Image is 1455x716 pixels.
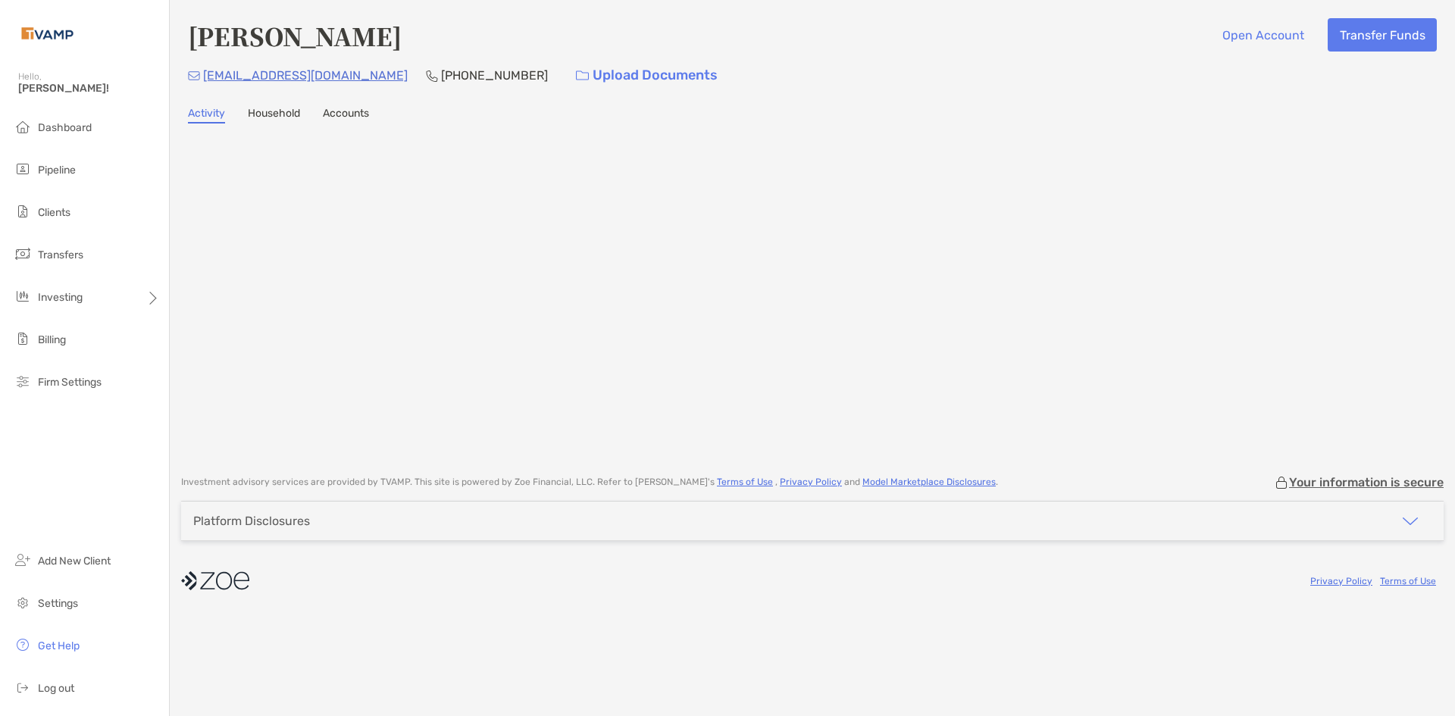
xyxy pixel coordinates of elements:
[1380,576,1436,586] a: Terms of Use
[38,555,111,567] span: Add New Client
[38,682,74,695] span: Log out
[38,597,78,610] span: Settings
[188,71,200,80] img: Email Icon
[181,564,249,598] img: company logo
[14,593,32,611] img: settings icon
[14,372,32,390] img: firm-settings icon
[38,291,83,304] span: Investing
[18,6,77,61] img: Zoe Logo
[188,18,402,53] h4: [PERSON_NAME]
[203,66,408,85] p: [EMAIL_ADDRESS][DOMAIN_NAME]
[14,117,32,136] img: dashboard icon
[566,59,727,92] a: Upload Documents
[14,245,32,263] img: transfers icon
[14,287,32,305] img: investing icon
[14,160,32,178] img: pipeline icon
[576,70,589,81] img: button icon
[862,477,996,487] a: Model Marketplace Disclosures
[18,82,160,95] span: [PERSON_NAME]!
[38,639,80,652] span: Get Help
[38,376,102,389] span: Firm Settings
[1310,576,1372,586] a: Privacy Policy
[38,121,92,134] span: Dashboard
[1210,18,1316,52] button: Open Account
[780,477,842,487] a: Privacy Policy
[188,107,225,124] a: Activity
[323,107,369,124] a: Accounts
[38,249,83,261] span: Transfers
[14,330,32,348] img: billing icon
[1328,18,1437,52] button: Transfer Funds
[248,107,300,124] a: Household
[1401,512,1419,530] img: icon arrow
[38,206,70,219] span: Clients
[38,333,66,346] span: Billing
[14,636,32,654] img: get-help icon
[14,551,32,569] img: add_new_client icon
[193,514,310,528] div: Platform Disclosures
[38,164,76,177] span: Pipeline
[1289,475,1444,489] p: Your information is secure
[717,477,773,487] a: Terms of Use
[441,66,548,85] p: [PHONE_NUMBER]
[14,678,32,696] img: logout icon
[426,70,438,82] img: Phone Icon
[14,202,32,220] img: clients icon
[181,477,998,488] p: Investment advisory services are provided by TVAMP . This site is powered by Zoe Financial, LLC. ...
